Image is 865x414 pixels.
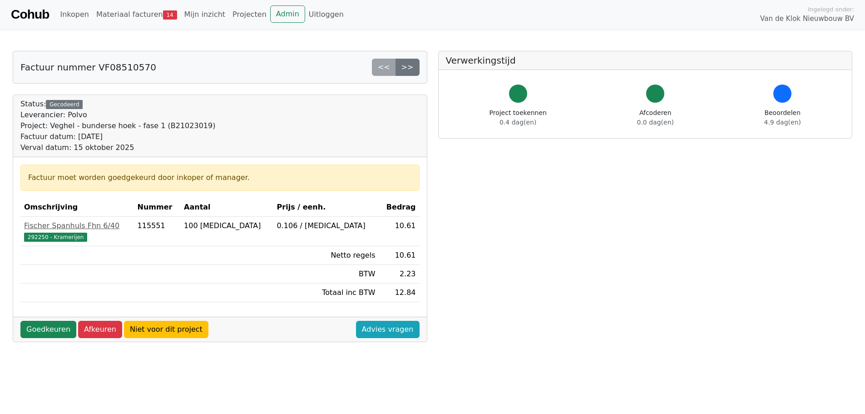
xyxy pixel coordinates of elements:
[163,10,177,20] span: 14
[273,265,379,284] td: BTW
[78,321,122,338] a: Afkeuren
[637,119,674,126] span: 0.0 dag(en)
[273,246,379,265] td: Netto regels
[273,284,379,302] td: Totaal inc BTW
[764,119,801,126] span: 4.9 dag(en)
[446,55,845,66] h5: Verwerkingstijd
[180,198,273,217] th: Aantal
[379,198,419,217] th: Bedrag
[28,172,412,183] div: Factuur moet worden goedgekeurd door inkoper of manager.
[24,220,130,231] div: Fischer Spanhuls Fhn 6/40
[764,108,801,127] div: Beoordelen
[273,198,379,217] th: Prijs / eenh.
[637,108,674,127] div: Afcoderen
[20,321,76,338] a: Goedkeuren
[20,99,215,153] div: Status:
[499,119,536,126] span: 0.4 dag(en)
[379,217,419,246] td: 10.61
[11,4,49,25] a: Cohub
[277,220,376,231] div: 0.106 / [MEDICAL_DATA]
[395,59,420,76] a: >>
[270,5,305,23] a: Admin
[379,265,419,284] td: 2.23
[184,220,270,231] div: 100 [MEDICAL_DATA]
[46,100,83,109] div: Gecodeerd
[356,321,420,338] a: Advies vragen
[20,142,215,153] div: Verval datum: 15 oktober 2025
[229,5,270,24] a: Projecten
[20,120,215,131] div: Project: Veghel - bunderse hoek - fase 1 (B21023019)
[124,321,208,338] a: Niet voor dit project
[181,5,229,24] a: Mijn inzicht
[24,233,87,242] span: 292250 - Kramerijen
[56,5,92,24] a: Inkopen
[305,5,347,24] a: Uitloggen
[20,198,134,217] th: Omschrijving
[24,220,130,242] a: Fischer Spanhuls Fhn 6/40292250 - Kramerijen
[20,62,156,73] h5: Factuur nummer VF08510570
[20,131,215,142] div: Factuur datum: [DATE]
[93,5,181,24] a: Materiaal facturen14
[808,5,854,14] span: Ingelogd onder:
[760,14,854,24] span: Van de Klok Nieuwbouw BV
[134,217,180,246] td: 115551
[134,198,180,217] th: Nummer
[379,246,419,265] td: 10.61
[489,108,547,127] div: Project toekennen
[379,284,419,302] td: 12.84
[20,110,215,120] div: Leverancier: Polvo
